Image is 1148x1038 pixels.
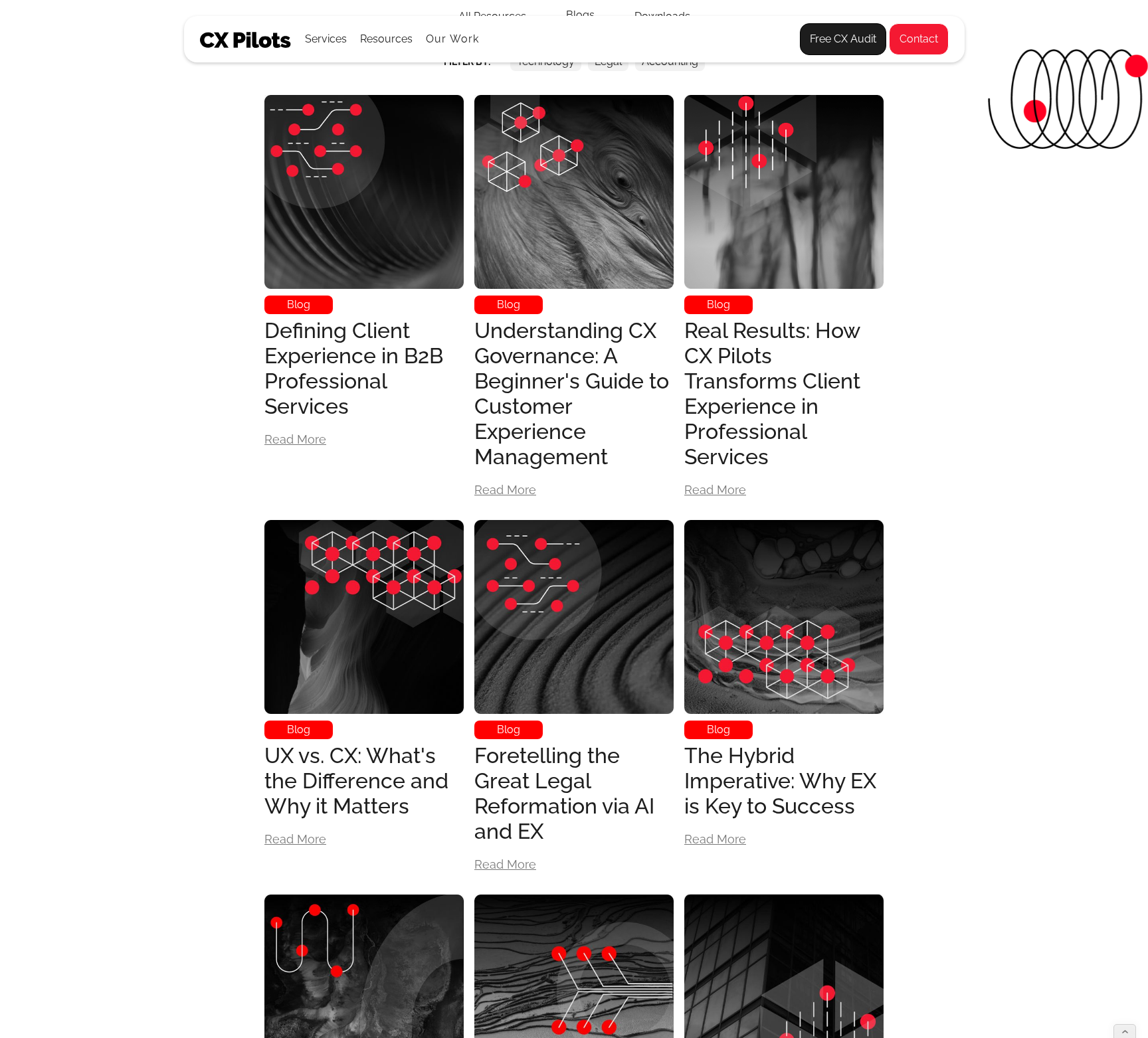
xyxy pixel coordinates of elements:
div: Resources [360,17,413,62]
div: Read More [474,484,536,496]
div: Blog [264,296,333,314]
a: BlogUnderstanding CX Governance: A Beginner's Guide to Customer Experience ManagementRead More [474,92,674,507]
div: Downloads [615,1,710,32]
div: Resources [360,30,413,48]
a: BlogUX vs. CX: What's the Difference and Why it MattersRead More [264,517,464,856]
div: Blog [264,721,333,739]
div: Foretelling the Great Legal Reformation via AI and EX [474,743,674,844]
div: Defining Client Experience in B2B Professional Services [264,318,464,419]
a: BlogForetelling the Great Legal Reformation via AI and EXRead More [474,517,674,881]
div: Read More [264,833,326,845]
div: Real Results: How CX Pilots Transforms Client Experience in Professional Services [684,318,884,470]
div: Read More [684,833,746,845]
a: Our Work [426,33,480,45]
div: Blog [474,721,543,739]
div: Read More [474,859,536,871]
div: All Resources [438,1,546,32]
div: Read More [264,434,326,446]
a: Free CX Audit [800,23,886,55]
div: Blog [684,296,753,314]
div: Blog [474,296,543,314]
div: Blog [684,721,753,739]
div: Read More [684,484,746,496]
a: BlogThe Hybrid Imperative: Why EX is Key to SuccessRead More [684,517,884,856]
div: Services [305,30,347,48]
a: Contact [889,23,949,55]
div: Services [305,17,347,62]
div: The Hybrid Imperative: Why EX is Key to Success [684,743,884,819]
a: BlogReal Results: How CX Pilots Transforms Client Experience in Professional ServicesRead More [684,92,884,507]
div: Understanding CX Governance: A Beginner's Guide to Customer Experience Management [474,318,674,470]
a: BlogDefining Client Experience in B2B Professional ServicesRead More [264,92,464,456]
div: UX vs. CX: What's the Difference and Why it Matters [264,743,464,819]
